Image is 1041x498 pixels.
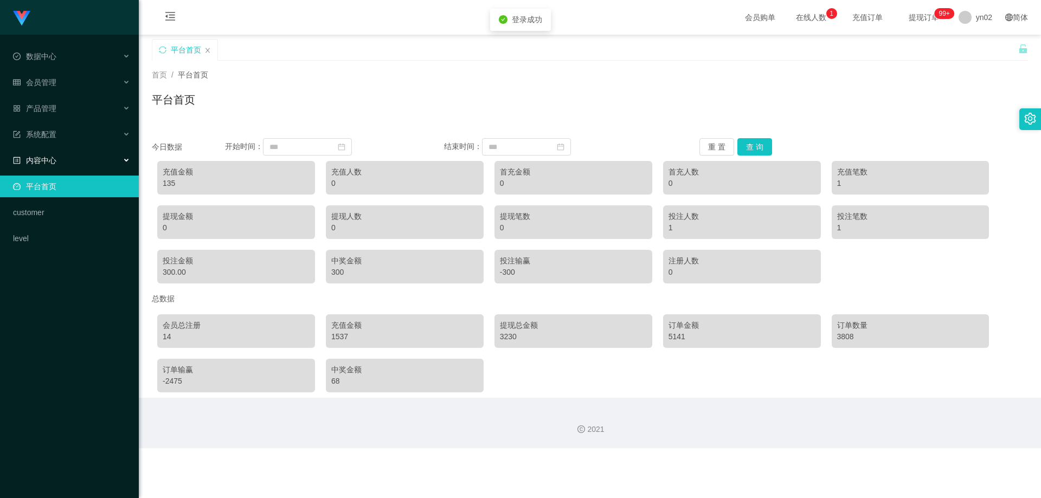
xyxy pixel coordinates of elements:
[178,70,208,79] span: 平台首页
[331,211,478,222] div: 提现人数
[500,255,647,267] div: 投注输赢
[13,79,21,86] i: 图标: table
[500,166,647,178] div: 首充金额
[669,166,815,178] div: 首充人数
[577,425,585,433] i: 图标: copyright
[669,222,815,234] div: 1
[13,228,130,249] a: level
[669,320,815,331] div: 订单金额
[331,320,478,331] div: 充值金额
[500,320,647,331] div: 提现总金额
[669,178,815,189] div: 0
[500,222,647,234] div: 0
[826,8,837,19] sup: 1
[331,364,478,376] div: 中奖金额
[152,141,225,153] div: 今日数据
[669,255,815,267] div: 注册人数
[13,156,56,165] span: 内容中心
[13,104,56,113] span: 产品管理
[331,166,478,178] div: 充值人数
[837,222,984,234] div: 1
[13,130,56,139] span: 系统配置
[830,8,833,19] p: 1
[163,364,310,376] div: 订单输赢
[837,211,984,222] div: 投注笔数
[147,424,1032,435] div: 2021
[444,142,482,151] span: 结束时间：
[331,255,478,267] div: 中奖金额
[163,178,310,189] div: 135
[159,46,166,54] i: 图标: sync
[847,14,888,21] span: 充值订单
[837,331,984,342] div: 3808
[163,267,310,278] div: 300.00
[331,178,478,189] div: 0
[13,105,21,112] i: 图标: appstore-o
[1024,113,1036,125] i: 图标: setting
[13,157,21,164] i: 图标: profile
[152,289,1028,309] div: 总数据
[500,178,647,189] div: 0
[171,70,173,79] span: /
[737,138,772,156] button: 查 询
[331,376,478,387] div: 68
[152,70,167,79] span: 首页
[934,8,954,19] sup: 269
[669,211,815,222] div: 投注人数
[500,331,647,342] div: 3230
[500,267,647,278] div: -300
[204,47,211,54] i: 图标: close
[699,138,734,156] button: 重 置
[163,211,310,222] div: 提现金额
[163,376,310,387] div: -2475
[837,178,984,189] div: 1
[500,211,647,222] div: 提现笔数
[225,142,263,151] span: 开始时间：
[163,222,310,234] div: 0
[13,78,56,87] span: 会员管理
[669,267,815,278] div: 0
[163,166,310,178] div: 充值金额
[13,176,130,197] a: 图标: dashboard平台首页
[1018,44,1028,54] i: 图标: unlock
[163,331,310,342] div: 14
[837,320,984,331] div: 订单数量
[171,40,201,60] div: 平台首页
[499,15,507,24] i: icon: check-circle
[557,143,564,151] i: 图标: calendar
[331,331,478,342] div: 1537
[903,14,944,21] span: 提现订单
[791,14,832,21] span: 在线人数
[13,52,56,61] span: 数据中心
[152,1,189,35] i: 图标: menu-fold
[13,202,130,223] a: customer
[669,331,815,342] div: 5141
[13,53,21,60] i: 图标: check-circle-o
[152,92,195,108] h1: 平台首页
[163,320,310,331] div: 会员总注册
[338,143,345,151] i: 图标: calendar
[331,267,478,278] div: 300
[837,166,984,178] div: 充值笔数
[331,222,478,234] div: 0
[13,131,21,138] i: 图标: form
[1005,14,1013,21] i: 图标: global
[512,15,542,24] span: 登录成功
[13,11,30,26] img: logo.9652507e.png
[163,255,310,267] div: 投注金额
